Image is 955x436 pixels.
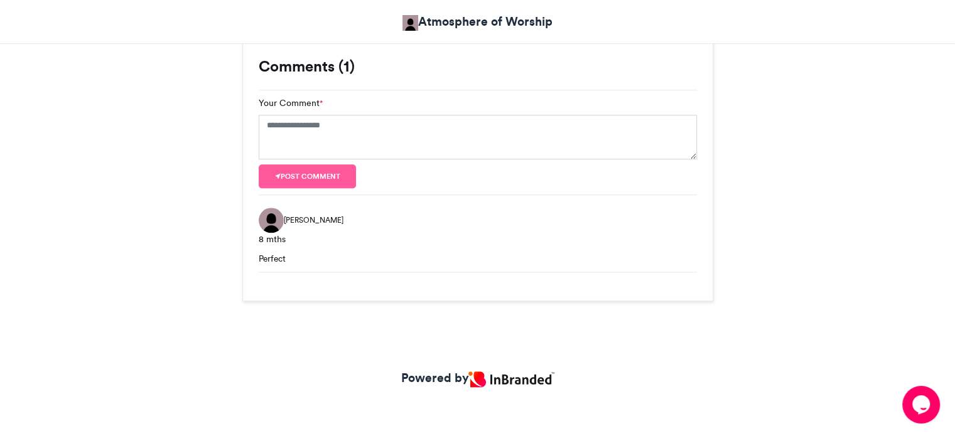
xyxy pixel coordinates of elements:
div: 8 mths [259,233,697,246]
img: Inbranded [468,371,554,387]
img: Atmosphere Of Worship [402,15,418,31]
span: [PERSON_NAME] [284,215,343,226]
img: Bryan [259,208,284,233]
a: Atmosphere of Worship [402,13,553,31]
h3: Comments (1) [259,59,697,74]
div: Perfect [259,252,697,265]
button: Post comment [259,164,357,188]
label: Your Comment [259,97,323,110]
iframe: chat widget [902,386,942,423]
a: Powered by [401,369,554,387]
